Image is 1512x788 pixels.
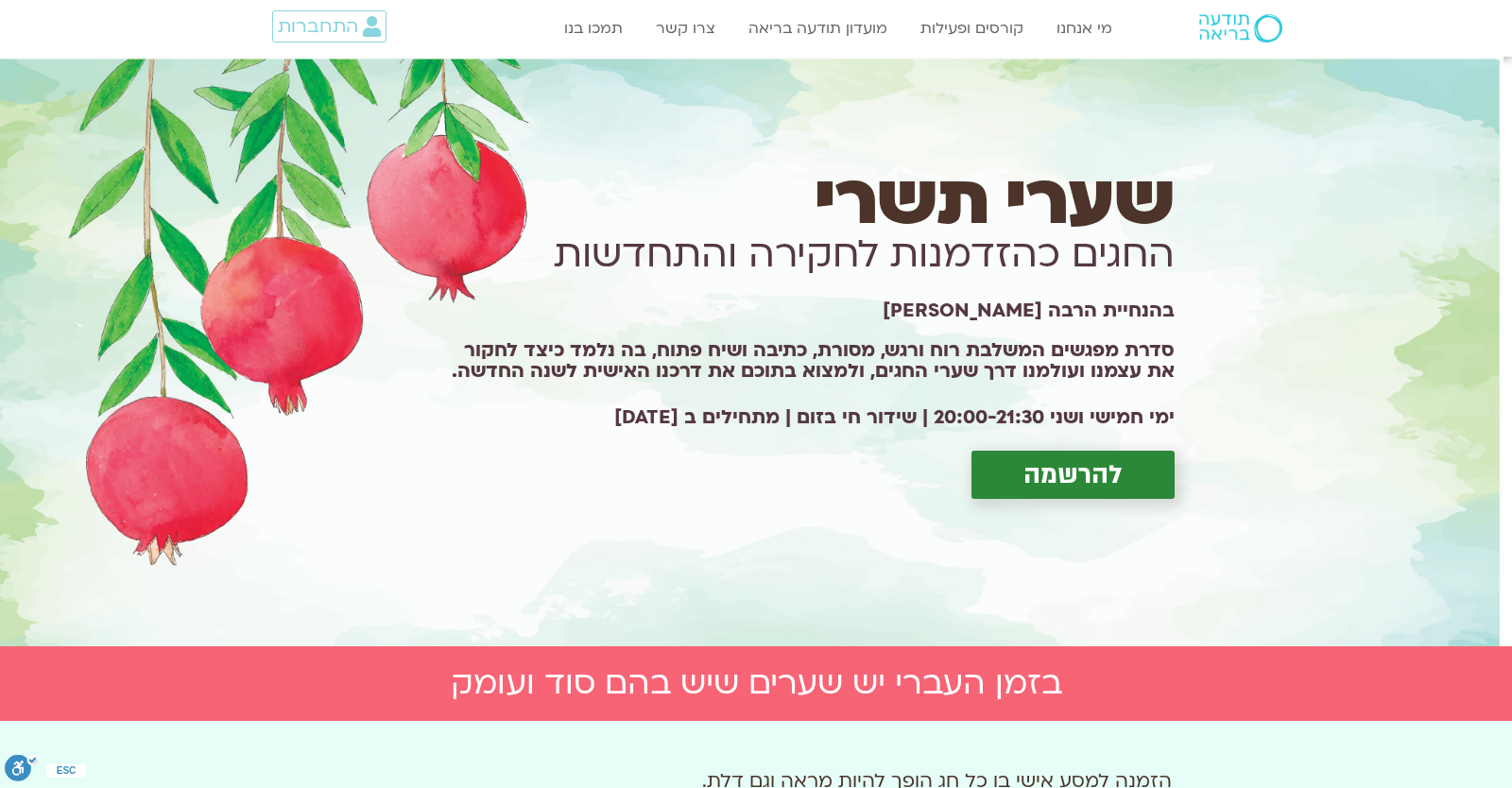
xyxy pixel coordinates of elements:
[434,407,1175,428] h2: ימי חמישי ושני 20:00-21:30 | שידור חי בזום | מתחילים ב [DATE]
[971,451,1175,499] a: להרשמה
[434,229,1175,282] h1: החגים כהזדמנות לחקירה והתחדשות
[434,307,1175,315] h1: בהנחיית הרבה [PERSON_NAME]
[555,10,632,46] a: תמכו בנו
[739,10,897,46] a: מועדון תודעה בריאה
[278,16,358,37] span: התחברות
[911,10,1033,46] a: קורסים ופעילות
[646,10,725,46] a: צרו קשר
[434,340,1175,382] h1: סדרת מפגשים המשלבת רוח ורגש, מסורת, כתיבה ושיח פתוח, בה נלמד כיצד לחקור את עצמנו ועולמנו דרך שערי...
[1199,14,1282,43] img: תודעה בריאה
[272,10,387,43] a: התחברות
[434,175,1175,228] h1: שערי תשרי
[227,665,1285,702] h2: בזמן העברי יש שערים שיש בהם סוד ועומק
[1047,10,1122,46] a: מי אנחנו
[1023,460,1123,489] span: להרשמה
